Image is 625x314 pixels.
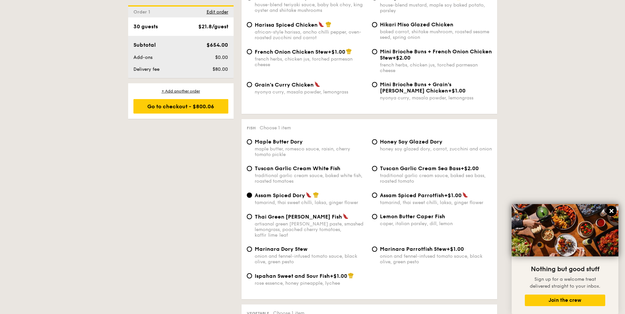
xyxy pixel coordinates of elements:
[247,139,252,144] input: Maple Butter Dorymaple butter, romesco sauce, raisin, cherry tomato pickle
[133,23,158,31] div: 30 guests
[380,253,492,265] div: onion and fennel-infused tomato sauce, black olive, green pesto
[255,139,303,145] span: Maple Butter Dory
[133,42,156,48] span: Subtotal
[380,29,492,40] div: baked carrot, shiitake mushroom, roasted sesame seed, spring onion
[525,295,605,306] button: Join the crew
[247,126,256,130] span: Fish
[255,221,367,238] div: artisanal green [PERSON_NAME] paste, smashed lemongrass, poached cherry tomatoes, kaffir lime leaf
[380,146,492,152] div: honey soy glazed dory, carrot, zucchini and onion
[380,21,453,28] span: Hikari Miso Glazed Chicken
[318,21,324,27] img: icon-spicy.37a8142b.svg
[531,265,599,273] span: Nothing but good stuff
[247,273,252,278] input: Ispahan Sweet and Sour Fish+$1.00rose essence, honey pineapple, lychee
[247,193,252,198] input: Assam Spiced Dorytamarind, thai sweet chilli, laksa, ginger flower
[255,2,367,13] div: house-blend teriyaki sauce, baby bok choy, king oyster and shiitake mushrooms
[380,2,492,13] div: house-blend mustard, maple soy baked potato, parsley
[380,200,492,205] div: tamarind, thai sweet chilli, laksa, ginger flower
[255,22,318,28] span: Harissa Spiced Chicken
[348,273,354,278] img: icon-chef-hat.a58ddaea.svg
[255,56,367,67] div: french herbs, chicken jus, torched parmesan cheese
[255,89,367,95] div: nyonya curry, masala powder, lemongrass
[343,213,349,219] img: icon-spicy.37a8142b.svg
[260,125,291,131] span: Choose 1 item
[392,55,411,61] span: +$2.00
[255,273,330,279] span: Ispahan Sweet and Sour Fish
[380,192,444,198] span: Assam Spiced Parrotfish
[255,192,305,198] span: Assam Spiced Dory
[444,192,462,198] span: +$1.00
[215,55,228,60] span: $0.00
[372,22,377,27] input: Hikari Miso Glazed Chickenbaked carrot, shiitake mushroom, roasted sesame seed, spring onion
[306,192,312,198] img: icon-spicy.37a8142b.svg
[380,221,492,226] div: caper, italian parsley, dill, lemon
[213,66,228,72] span: $80.00
[380,246,446,252] span: Marinara Parrotfish Stew
[372,139,377,144] input: Honey Soy Glazed Doryhoney soy glazed dory, carrot, zucchini and onion
[380,48,492,61] span: Mini Brioche Buns + French Onion Chicken Stew
[247,247,252,252] input: Marinara Dory Stewonion and fennel-infused tomato sauce, black olive, green pesto
[247,214,252,219] input: Thai Green [PERSON_NAME] Fishartisanal green [PERSON_NAME] paste, smashed lemongrass, poached che...
[255,165,340,171] span: Tuscan Garlic Cream White Fish
[255,214,342,220] span: Thai Green [PERSON_NAME] Fish
[207,9,228,15] span: Edit order
[346,48,352,54] img: icon-chef-hat.a58ddaea.svg
[372,82,377,87] input: Mini Brioche Buns + Grain's [PERSON_NAME] Chicken+$1.00nyonya curry, masala powder, lemongrass
[448,88,466,94] span: +$1.00
[255,246,307,252] span: Marinara Dory Stew
[372,193,377,198] input: Assam Spiced Parrotfish+$1.00tamarind, thai sweet chilli, laksa, ginger flower
[326,21,331,27] img: icon-chef-hat.a58ddaea.svg
[247,49,252,54] input: French Onion Chicken Stew+$1.00french herbs, chicken jus, torched parmesan cheese
[133,66,159,72] span: Delivery fee
[313,192,319,198] img: icon-chef-hat.a58ddaea.svg
[198,23,228,31] div: $21.8/guest
[133,9,153,15] span: Order 1
[255,200,367,205] div: tamarind, thai sweet chilli, laksa, ginger flower
[255,29,367,40] div: african-style harissa, ancho chilli pepper, oven-roasted zucchini and carrot
[255,82,314,88] span: Grain's Curry Chicken
[247,22,252,27] input: Harissa Spiced Chickenafrican-style harissa, ancho chilli pepper, oven-roasted zucchini and carrot
[133,99,228,114] div: Go to checkout - $800.06
[372,49,377,54] input: Mini Brioche Buns + French Onion Chicken Stew+$2.00french herbs, chicken jus, torched parmesan ch...
[133,89,228,94] div: + Add another order
[247,82,252,87] input: Grain's Curry Chickennyonya curry, masala powder, lemongrass
[133,55,153,60] span: Add-ons
[255,173,367,184] div: traditional garlic cream sauce, baked white fish, roasted tomatoes
[372,166,377,171] input: Tuscan Garlic Cream Sea Bass+$2.00traditional garlic cream sauce, baked sea bass, roasted tomato
[314,81,320,87] img: icon-spicy.37a8142b.svg
[461,165,479,171] span: +$2.00
[380,95,492,101] div: nyonya curry, masala powder, lemongrass
[380,81,451,94] span: Mini Brioche Buns + Grain's [PERSON_NAME] Chicken
[328,49,345,55] span: +$1.00
[372,247,377,252] input: Marinara Parrotfish Stew+$1.00onion and fennel-infused tomato sauce, black olive, green pesto
[512,204,618,256] img: DSC07876-Edit02-Large.jpeg
[380,165,461,171] span: Tuscan Garlic Cream Sea Bass
[380,139,442,145] span: Honey Soy Glazed Dory
[462,192,468,198] img: icon-spicy.37a8142b.svg
[207,42,228,48] span: $654.00
[380,62,492,73] div: french herbs, chicken jus, torched parmesan cheese
[330,273,347,279] span: +$1.00
[380,213,445,220] span: Lemon Butter Caper Fish
[255,49,328,55] span: French Onion Chicken Stew
[372,214,377,219] input: Lemon Butter Caper Fishcaper, italian parsley, dill, lemon
[255,146,367,157] div: maple butter, romesco sauce, raisin, cherry tomato pickle
[530,276,600,289] span: Sign up for a welcome treat delivered straight to your inbox.
[255,253,367,265] div: onion and fennel-infused tomato sauce, black olive, green pesto
[247,166,252,171] input: Tuscan Garlic Cream White Fishtraditional garlic cream sauce, baked white fish, roasted tomatoes
[446,246,464,252] span: +$1.00
[380,173,492,184] div: traditional garlic cream sauce, baked sea bass, roasted tomato
[606,206,617,216] button: Close
[255,280,367,286] div: rose essence, honey pineapple, lychee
